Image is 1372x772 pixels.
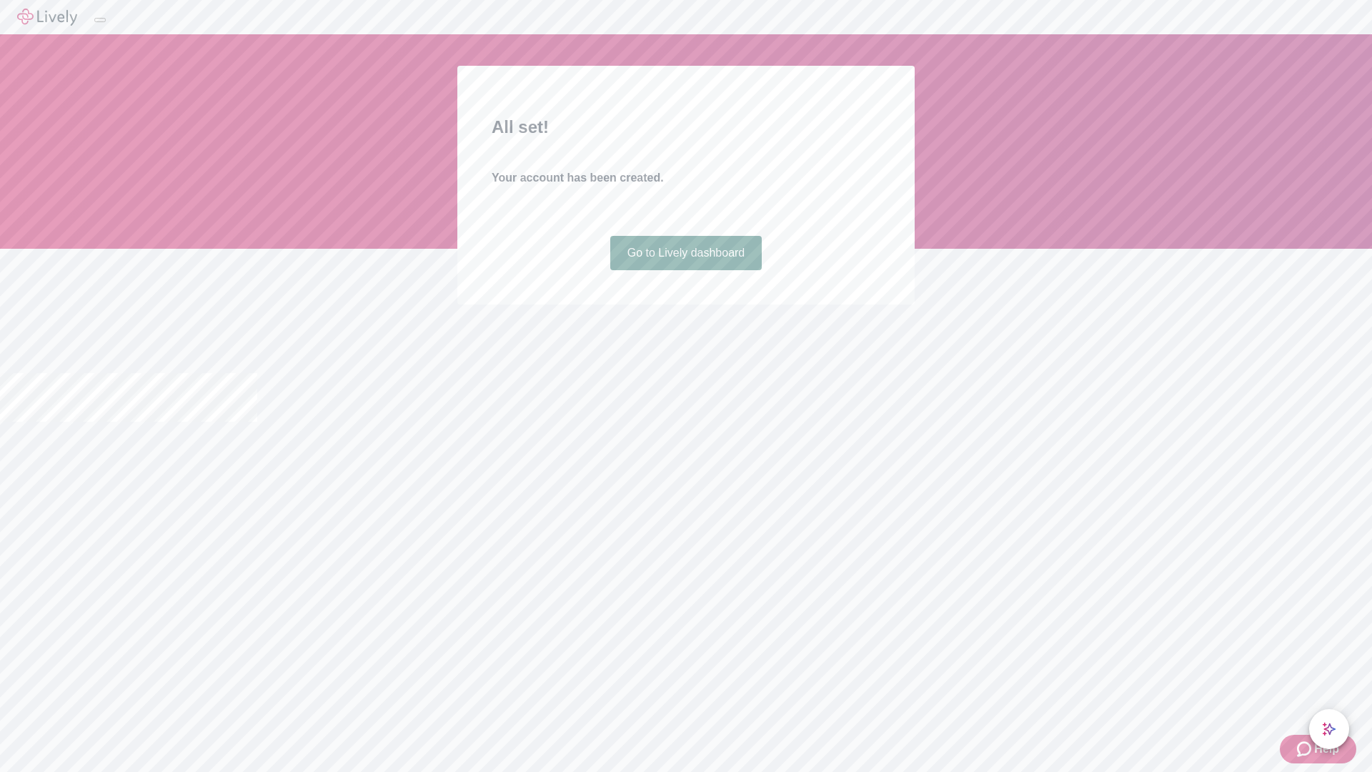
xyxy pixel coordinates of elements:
[492,114,880,140] h2: All set!
[1280,735,1356,763] button: Zendesk support iconHelp
[1297,741,1314,758] svg: Zendesk support icon
[17,9,77,26] img: Lively
[1309,709,1349,749] button: chat
[94,18,106,22] button: Log out
[1322,722,1336,736] svg: Lively AI Assistant
[492,169,880,187] h4: Your account has been created.
[610,236,762,270] a: Go to Lively dashboard
[1314,741,1339,758] span: Help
